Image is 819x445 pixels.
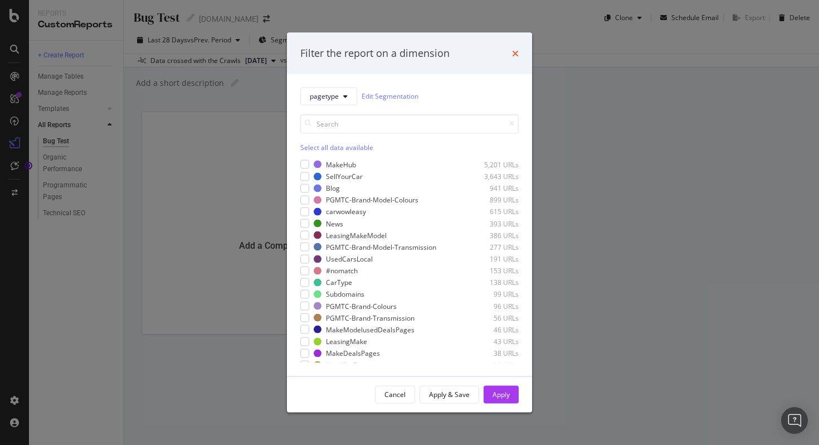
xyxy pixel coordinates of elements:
div: Blog [326,183,340,193]
div: Filter the report on a dimension [300,46,450,61]
div: Apply & Save [429,390,470,399]
div: carwowleasy [326,207,366,216]
div: 38 URLs [464,349,519,358]
div: 191 URLs [464,254,519,264]
div: 899 URLs [464,195,519,205]
div: 615 URLs [464,207,519,216]
div: News [326,219,343,228]
span: pagetype [310,91,339,101]
div: 3,643 URLs [464,172,519,181]
div: 5,201 URLs [464,159,519,169]
button: pagetype [300,87,357,105]
div: UsedCarsLocal [326,254,373,264]
div: Cancel [384,390,406,399]
div: PGMTC-Brand-Model-Colours [326,195,418,205]
div: 393 URLs [464,219,519,228]
div: MakeModelusedDealsPages [326,325,415,334]
div: 138 URLs [464,278,519,287]
div: 56 URLs [464,313,519,322]
div: 38 URLs [464,360,519,370]
div: MakeHub [326,159,356,169]
button: Cancel [375,385,415,403]
div: Subdomains [326,289,364,299]
div: MakeDealsPages [326,349,380,358]
div: LeasingMake [326,337,367,346]
div: 99 URLs [464,289,519,299]
div: modal [287,33,532,413]
div: SellYourCar [326,172,363,181]
div: Open Intercom Messenger [781,407,808,434]
div: PGMTC-Brand-Colours [326,301,397,311]
div: #nomatch [326,266,358,275]
input: Search [300,114,519,133]
a: Edit Segmentation [362,90,418,102]
div: PGMTC-Brand-Model-Transmission [326,242,436,251]
div: Apply [493,390,510,399]
div: UsedCarType [326,360,368,370]
div: LeasingMakeModel [326,230,387,240]
div: 941 URLs [464,183,519,193]
div: 96 URLs [464,301,519,311]
div: times [512,46,519,61]
button: Apply & Save [420,385,479,403]
div: 43 URLs [464,337,519,346]
div: 386 URLs [464,230,519,240]
div: 153 URLs [464,266,519,275]
div: CarType [326,278,352,287]
div: PGMTC-Brand-Transmission [326,313,415,322]
button: Apply [484,385,519,403]
div: Select all data available [300,142,519,152]
div: 277 URLs [464,242,519,251]
div: 46 URLs [464,325,519,334]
